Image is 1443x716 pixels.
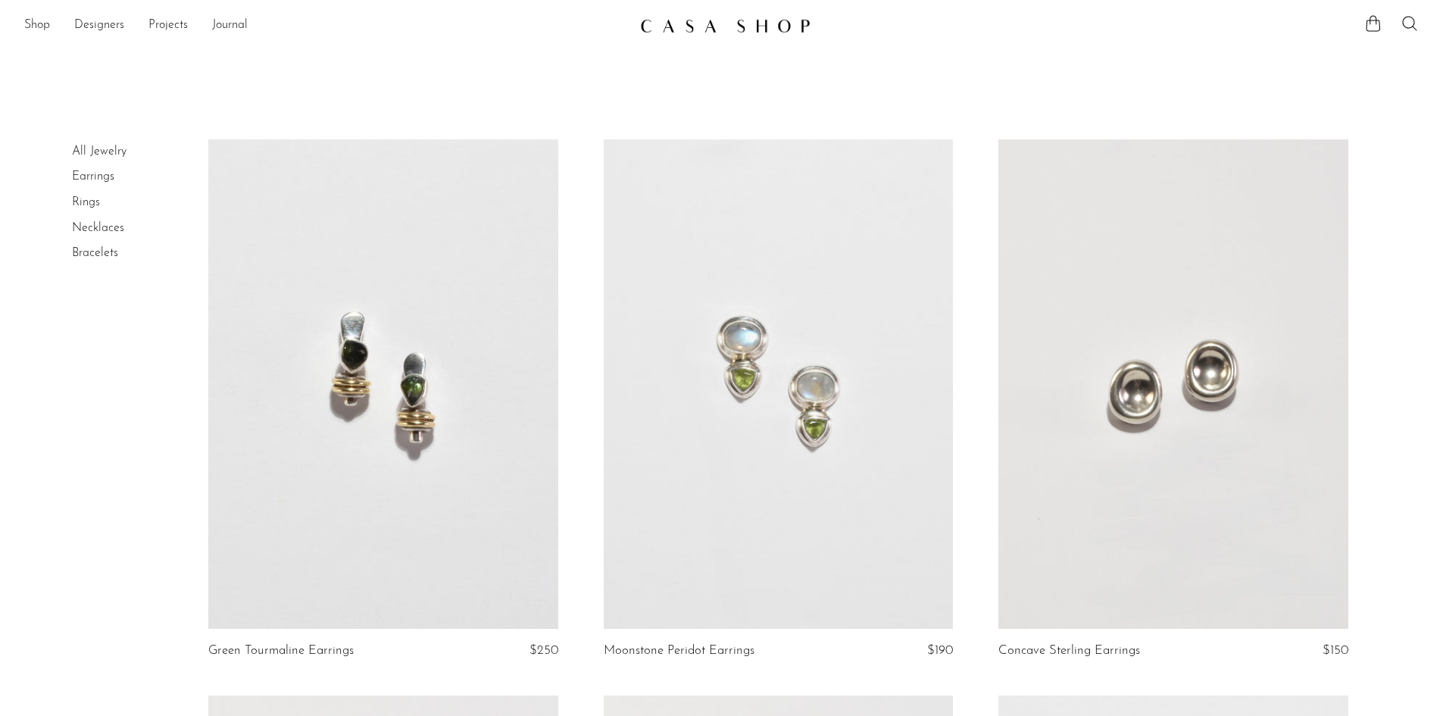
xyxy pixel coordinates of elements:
a: Moonstone Peridot Earrings [604,644,754,658]
a: Journal [212,16,248,36]
a: Green Tourmaline Earrings [208,644,354,658]
ul: NEW HEADER MENU [24,13,628,39]
nav: Desktop navigation [24,13,628,39]
a: Necklaces [72,222,124,234]
a: Concave Sterling Earrings [998,644,1140,658]
a: Designers [74,16,124,36]
a: Projects [148,16,188,36]
span: $150 [1323,644,1348,657]
a: All Jewelry [72,145,126,158]
a: Shop [24,16,50,36]
a: Rings [72,196,100,208]
a: Bracelets [72,247,118,259]
a: Earrings [72,170,114,183]
span: $250 [529,644,558,657]
span: $190 [927,644,953,657]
